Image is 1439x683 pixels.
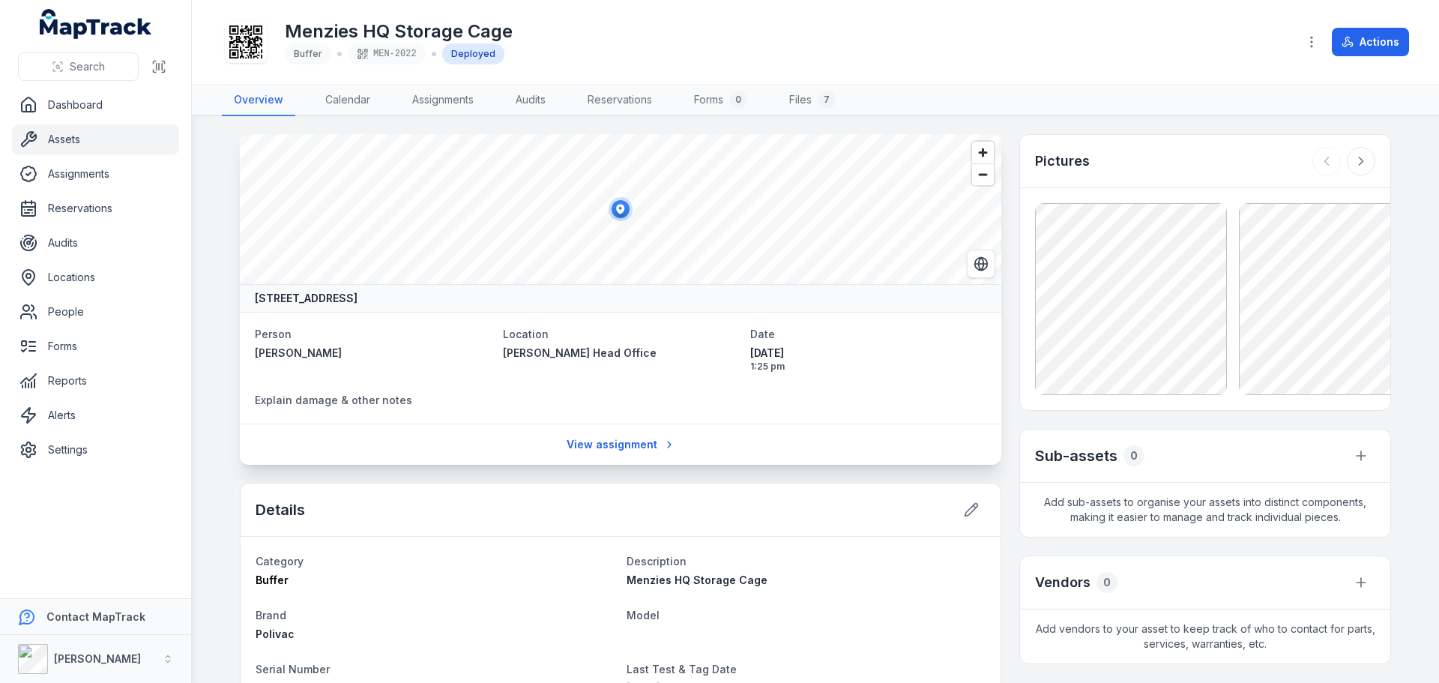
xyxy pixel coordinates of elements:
strong: Contact MapTrack [46,610,145,623]
a: Settings [12,435,179,465]
span: Serial Number [256,663,330,676]
span: [DATE] [750,346,986,361]
button: Switch to Satellite View [967,250,995,278]
a: Forms [12,331,179,361]
div: 7 [818,91,836,109]
span: Menzies HQ Storage Cage [627,574,767,586]
span: Location [503,328,549,340]
a: Audits [12,228,179,258]
span: Buffer [256,574,289,586]
span: Model [627,609,660,622]
span: Explain damage & other notes [255,394,412,406]
a: [PERSON_NAME] [255,346,491,361]
button: Actions [1332,28,1409,56]
div: 0 [1096,572,1117,593]
span: Add sub-assets to organise your assets into distinct components, making it easier to manage and t... [1020,483,1390,537]
a: Reservations [576,85,664,116]
span: [PERSON_NAME] Head Office [503,346,657,359]
a: Locations [12,262,179,292]
div: Deployed [442,43,504,64]
a: Files7 [777,85,848,116]
span: Description [627,555,687,568]
span: Category [256,555,304,568]
strong: [STREET_ADDRESS] [255,291,358,306]
h3: Pictures [1035,151,1090,172]
a: Assignments [400,85,486,116]
a: Alerts [12,400,179,430]
span: Date [750,328,775,340]
span: Buffer [294,48,322,59]
a: Reservations [12,193,179,223]
a: People [12,297,179,327]
a: MapTrack [40,9,152,39]
strong: [PERSON_NAME] [54,652,141,665]
a: Reports [12,366,179,396]
a: [PERSON_NAME] Head Office [503,346,739,361]
div: MEN-2022 [348,43,426,64]
span: Polivac [256,628,295,640]
span: Search [70,59,105,74]
a: Calendar [313,85,382,116]
span: Brand [256,609,286,622]
span: Last Test & Tag Date [627,663,737,676]
button: Zoom in [972,142,994,163]
h2: Sub-assets [1035,445,1117,466]
a: Dashboard [12,90,179,120]
span: Add vendors to your asset to keep track of who to contact for parts, services, warranties, etc. [1020,610,1390,664]
a: Overview [222,85,295,116]
button: Search [18,52,139,81]
h2: Details [256,499,305,520]
span: Person [255,328,292,340]
a: Assets [12,124,179,154]
h1: Menzies HQ Storage Cage [285,19,513,43]
canvas: Map [240,134,1001,284]
button: Zoom out [972,163,994,185]
div: 0 [1123,445,1144,466]
a: View assignment [557,430,685,459]
a: Forms0 [682,85,759,116]
span: 1:25 pm [750,361,986,373]
a: Assignments [12,159,179,189]
time: 8/19/2025, 1:25:32 PM [750,346,986,373]
a: Audits [504,85,558,116]
h3: Vendors [1035,572,1090,593]
div: 0 [729,91,747,109]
